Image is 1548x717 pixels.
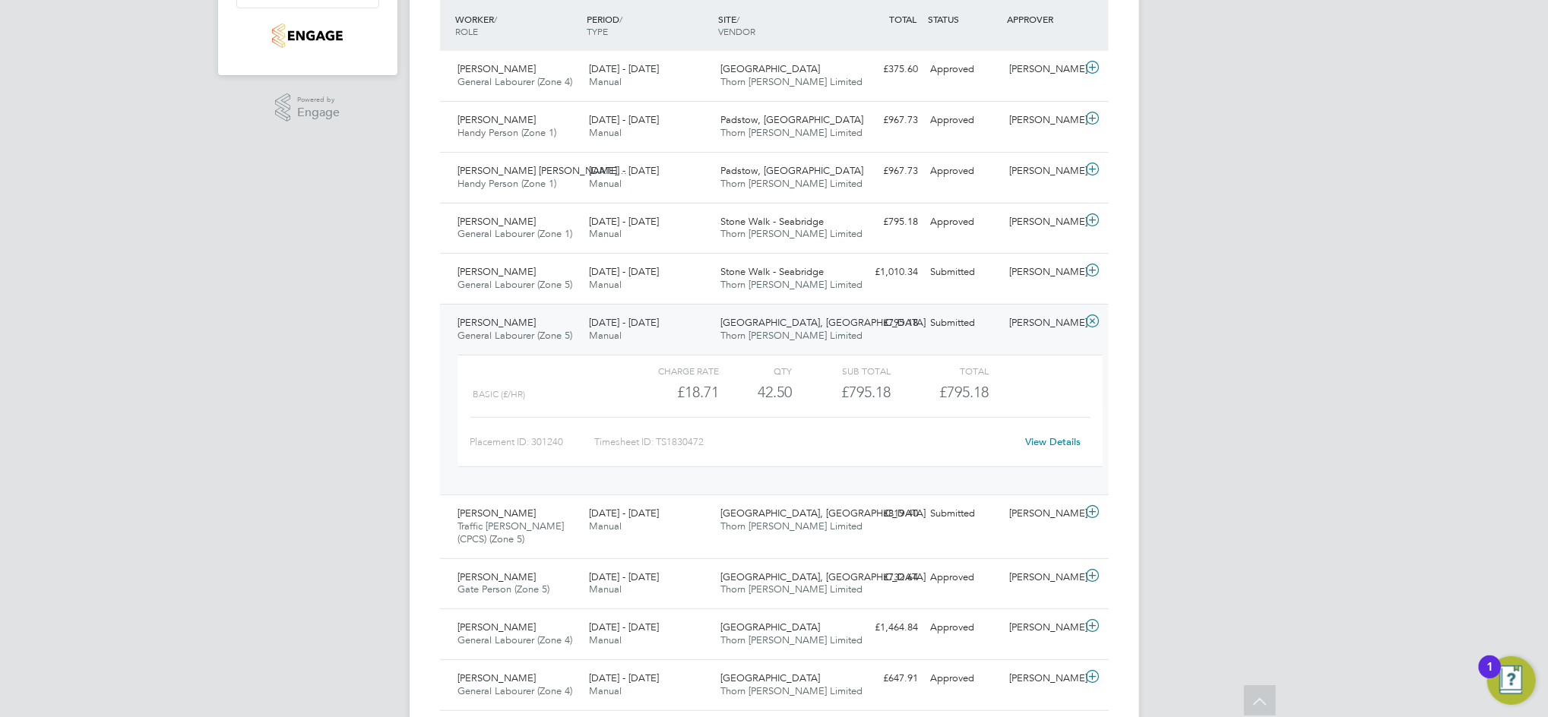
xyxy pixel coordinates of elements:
[720,126,863,139] span: Thorn [PERSON_NAME] Limited
[719,380,793,405] div: 42.50
[458,671,537,684] span: [PERSON_NAME]
[720,62,820,75] span: [GEOGRAPHIC_DATA]
[925,501,1004,526] div: Submitted
[458,75,573,88] span: General Labourer (Zone 4)
[297,106,340,119] span: Engage
[589,215,659,228] span: [DATE] - [DATE]
[720,316,926,329] span: [GEOGRAPHIC_DATA], [GEOGRAPHIC_DATA]
[720,75,863,88] span: Thorn [PERSON_NAME] Limited
[236,24,379,48] a: Go to home page
[458,164,628,177] span: [PERSON_NAME] [PERSON_NAME]…
[925,666,1004,691] div: Approved
[720,671,820,684] span: [GEOGRAPHIC_DATA]
[589,227,622,240] span: Manual
[925,311,1004,336] div: Submitted
[846,210,925,235] div: £795.18
[1003,108,1082,133] div: [PERSON_NAME]
[452,5,584,45] div: WORKER
[589,113,659,126] span: [DATE] - [DATE]
[1025,435,1081,448] a: View Details
[589,126,622,139] span: Manual
[458,126,557,139] span: Handy Person (Zone 1)
[458,177,557,190] span: Handy Person (Zone 1)
[1003,159,1082,184] div: [PERSON_NAME]
[495,13,498,25] span: /
[589,329,622,342] span: Manual
[589,621,659,633] span: [DATE] - [DATE]
[1003,210,1082,235] div: [PERSON_NAME]
[458,62,537,75] span: [PERSON_NAME]
[587,25,608,37] span: TYPE
[458,316,537,329] span: [PERSON_NAME]
[458,329,573,342] span: General Labourer (Zone 5)
[718,25,755,37] span: VENDOR
[589,177,622,190] span: Manual
[846,159,925,184] div: £967.73
[720,227,863,240] span: Thorn [PERSON_NAME] Limited
[925,615,1004,640] div: Approved
[720,684,863,697] span: Thorn [PERSON_NAME] Limited
[589,164,659,177] span: [DATE] - [DATE]
[720,177,863,190] span: Thorn [PERSON_NAME] Limited
[589,570,659,583] span: [DATE] - [DATE]
[620,380,718,405] div: £18.71
[589,62,659,75] span: [DATE] - [DATE]
[720,329,863,342] span: Thorn [PERSON_NAME] Limited
[891,362,989,380] div: Total
[1003,311,1082,336] div: [PERSON_NAME]
[925,260,1004,285] div: Submitted
[458,520,565,545] span: Traffic [PERSON_NAME] (CPCS) (Zone 5)
[846,565,925,590] div: £732.64
[589,278,622,291] span: Manual
[589,520,622,532] span: Manual
[275,93,340,122] a: Powered byEngage
[458,583,550,595] span: Gate Person (Zone 5)
[846,108,925,133] div: £967.73
[846,260,925,285] div: £1,010.34
[589,507,659,520] span: [DATE] - [DATE]
[458,113,537,126] span: [PERSON_NAME]
[846,311,925,336] div: £795.18
[1003,260,1082,285] div: [PERSON_NAME]
[925,210,1004,235] div: Approved
[620,362,718,380] div: Charge rate
[720,520,863,532] span: Thorn [PERSON_NAME] Limited
[458,278,573,291] span: General Labourer (Zone 5)
[272,24,343,48] img: thornbaker-logo-retina.png
[458,215,537,228] span: [PERSON_NAME]
[589,583,622,595] span: Manual
[720,507,926,520] span: [GEOGRAPHIC_DATA], [GEOGRAPHIC_DATA]
[925,5,1004,33] div: STATUS
[458,227,573,240] span: General Labourer (Zone 1)
[846,57,925,82] div: £375.60
[925,57,1004,82] div: Approved
[846,501,925,526] div: £819.40
[846,615,925,640] div: £1,464.84
[793,380,891,405] div: £795.18
[720,215,824,228] span: Stone Walk - Seabridge
[589,316,659,329] span: [DATE] - [DATE]
[720,164,863,177] span: Padstow, [GEOGRAPHIC_DATA]
[890,13,917,25] span: TOTAL
[720,265,824,278] span: Stone Walk - Seabridge
[939,383,989,401] span: £795.18
[458,570,537,583] span: [PERSON_NAME]
[925,565,1004,590] div: Approved
[456,25,479,37] span: ROLE
[714,5,846,45] div: SITE
[720,621,820,633] span: [GEOGRAPHIC_DATA]
[458,633,573,646] span: General Labourer (Zone 4)
[589,265,659,278] span: [DATE] - [DATE]
[473,389,526,400] span: Basic (£/HR)
[589,633,622,646] span: Manual
[1003,666,1082,691] div: [PERSON_NAME]
[470,430,594,454] div: Placement ID: 301240
[736,13,739,25] span: /
[720,570,926,583] span: [GEOGRAPHIC_DATA], [GEOGRAPHIC_DATA]
[458,265,537,278] span: [PERSON_NAME]
[1003,5,1082,33] div: APPROVER
[1486,667,1493,687] div: 1
[1487,656,1536,705] button: Open Resource Center, 1 new notification
[720,583,863,595] span: Thorn [PERSON_NAME] Limited
[583,5,714,45] div: PERIOD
